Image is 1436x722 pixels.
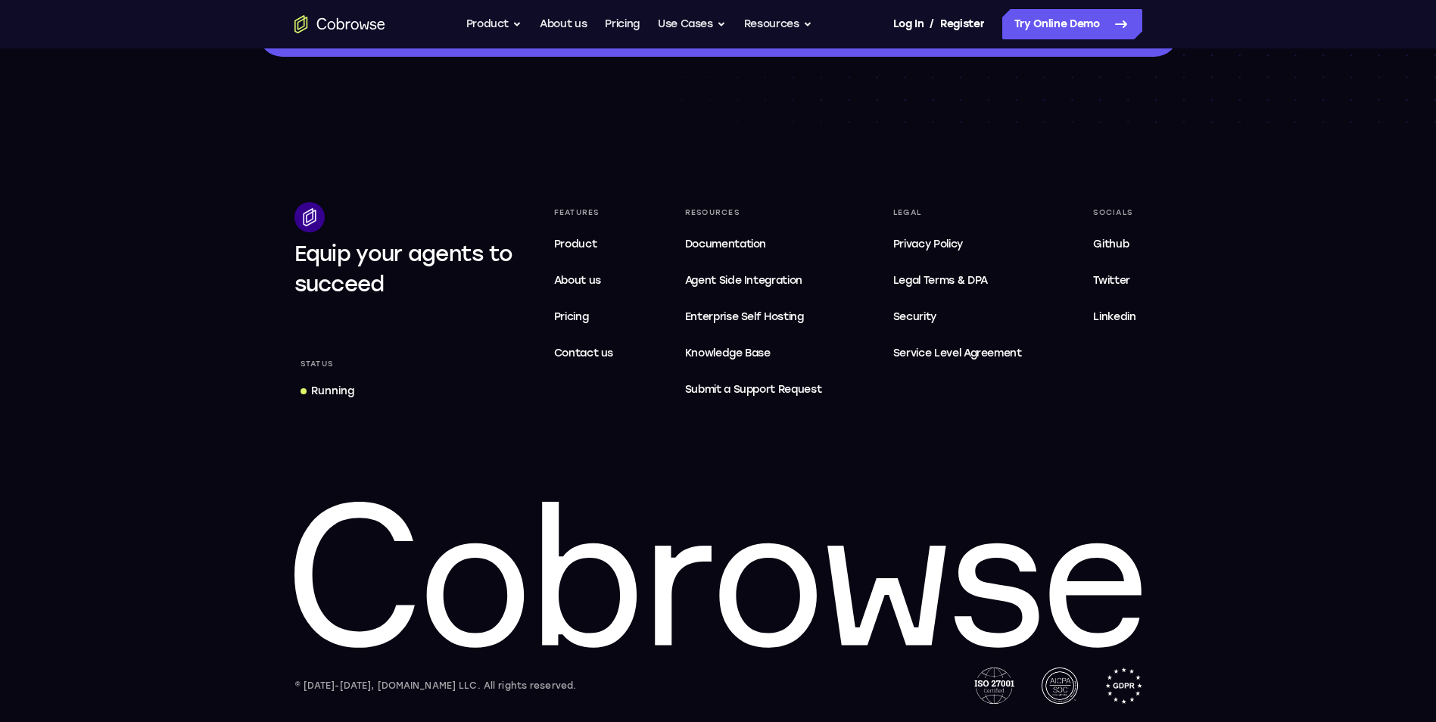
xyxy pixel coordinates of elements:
[887,338,1028,369] a: Service Level Agreement
[887,202,1028,223] div: Legal
[679,229,828,260] a: Documentation
[974,668,1014,704] img: ISO
[548,229,620,260] a: Product
[1087,229,1142,260] a: Github
[1042,668,1078,704] img: AICPA SOC
[554,238,597,251] span: Product
[1093,274,1130,287] span: Twitter
[294,678,577,693] div: © [DATE]-[DATE], [DOMAIN_NAME] LLC. All rights reserved.
[940,9,984,39] a: Register
[554,310,589,323] span: Pricing
[679,266,828,296] a: Agent Side Integration
[1087,266,1142,296] a: Twitter
[294,353,340,375] div: Status
[893,344,1022,363] span: Service Level Agreement
[685,238,766,251] span: Documentation
[887,266,1028,296] a: Legal Terms & DPA
[893,274,988,287] span: Legal Terms & DPA
[466,9,522,39] button: Product
[679,375,828,405] a: Submit a Support Request
[1002,9,1142,39] a: Try Online Demo
[679,302,828,332] a: Enterprise Self Hosting
[930,15,934,33] span: /
[1087,202,1142,223] div: Socials
[554,274,601,287] span: About us
[685,308,822,326] span: Enterprise Self Hosting
[685,381,822,399] span: Submit a Support Request
[548,202,620,223] div: Features
[294,378,360,405] a: Running
[294,15,385,33] a: Go to the home page
[1093,310,1135,323] span: Linkedin
[685,272,822,290] span: Agent Side Integration
[554,347,614,359] span: Contact us
[548,266,620,296] a: About us
[685,347,771,359] span: Knowledge Base
[744,9,812,39] button: Resources
[887,229,1028,260] a: Privacy Policy
[679,202,828,223] div: Resources
[893,9,924,39] a: Log In
[605,9,640,39] a: Pricing
[311,384,354,399] div: Running
[540,9,587,39] a: About us
[887,302,1028,332] a: Security
[893,310,936,323] span: Security
[658,9,726,39] button: Use Cases
[1105,668,1142,704] img: GDPR
[294,241,513,297] span: Equip your agents to succeed
[679,338,828,369] a: Knowledge Base
[1093,238,1129,251] span: Github
[548,302,620,332] a: Pricing
[893,238,963,251] span: Privacy Policy
[1087,302,1142,332] a: Linkedin
[548,338,620,369] a: Contact us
